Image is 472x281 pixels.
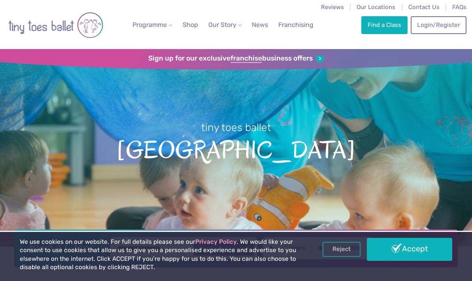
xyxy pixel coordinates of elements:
a: News [249,17,271,33]
small: tiny toes ballet [201,121,271,134]
a: Franchising [275,17,317,33]
span: Programme [132,21,167,28]
a: Our Locations [357,4,395,11]
a: Reviews [321,4,344,11]
a: Sign up for our exclusivefranchisebusiness offers [148,54,323,63]
a: FAQs [452,4,466,11]
span: Shop [183,21,198,28]
a: Our Story [205,17,245,33]
span: Our Story [208,21,236,28]
a: Find a Class [361,16,407,34]
span: [GEOGRAPHIC_DATA] [13,135,459,164]
span: Franchising [278,21,313,28]
a: Privacy Policy [195,238,237,245]
a: Programme [129,17,175,33]
a: Shop [179,17,201,33]
img: tiny toes ballet [8,5,103,45]
a: Contact Us [408,4,440,11]
strong: franchise [230,54,262,63]
span: News [252,21,268,28]
a: Accept [367,238,452,261]
a: Reject [323,242,361,257]
a: Login/Register [411,16,466,34]
p: We use cookies on our website. For full details please see our . We would like your consent to us... [20,238,301,272]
